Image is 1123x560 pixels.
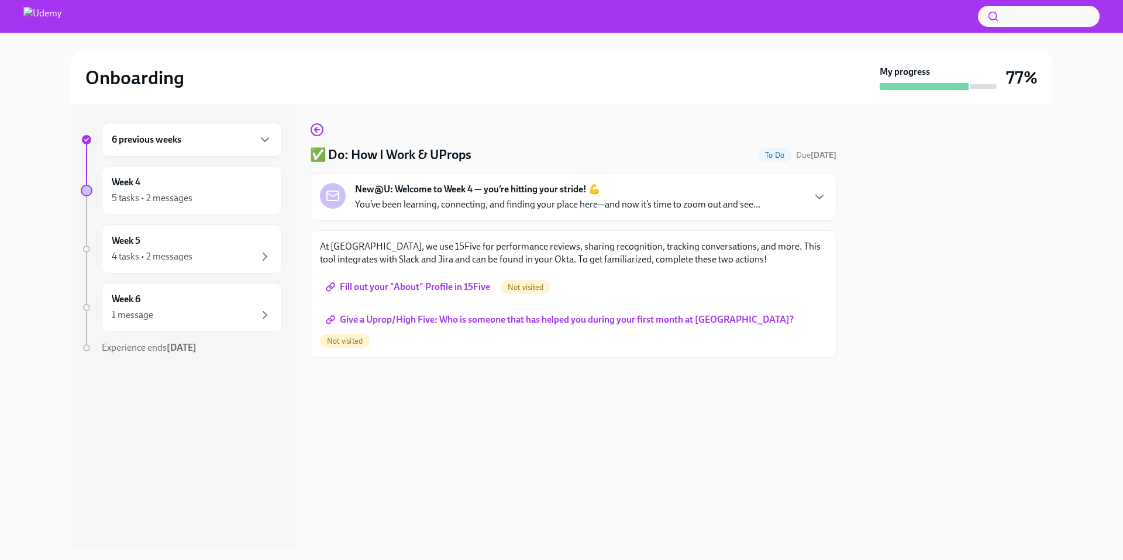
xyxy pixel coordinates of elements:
span: Give a Uprop/High Five: Who is someone that has helped you during your first month at [GEOGRAPHIC... [328,314,794,326]
div: 5 tasks • 2 messages [112,192,192,205]
strong: New@U: Welcome to Week 4 — you’re hitting your stride! 💪 [355,183,600,196]
span: September 20th, 2025 11:00 [796,150,836,161]
span: Fill out your "About" Profile in 15Five [328,281,490,293]
strong: [DATE] [167,342,197,353]
span: Due [796,150,836,160]
a: Week 61 message [81,283,282,332]
p: At [GEOGRAPHIC_DATA], we use 15Five for performance reviews, sharing recognition, tracking conver... [320,240,826,266]
div: 1 message [112,309,153,322]
a: Fill out your "About" Profile in 15Five [320,275,498,299]
h6: Week 5 [112,234,140,247]
h6: Week 6 [112,293,140,306]
h6: Week 4 [112,176,140,189]
div: 4 tasks • 2 messages [112,250,192,263]
p: You’ve been learning, connecting, and finding your place here—and now it’s time to zoom out and s... [355,198,760,211]
div: 6 previous weeks [102,123,282,157]
h4: ✅ Do: How I Work & UProps [310,146,471,164]
img: Udemy [23,7,61,26]
h3: 77% [1006,67,1038,88]
h6: 6 previous weeks [112,133,181,146]
span: Not visited [501,283,550,292]
span: To Do [758,151,791,160]
a: Give a Uprop/High Five: Who is someone that has helped you during your first month at [GEOGRAPHIC... [320,308,802,331]
span: Experience ends [102,342,197,353]
strong: [DATE] [811,150,836,160]
h2: Onboarding [85,66,184,89]
strong: My progress [880,65,930,78]
a: Week 45 tasks • 2 messages [81,166,282,215]
a: Week 54 tasks • 2 messages [81,224,282,274]
span: Not visited [320,337,370,345]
